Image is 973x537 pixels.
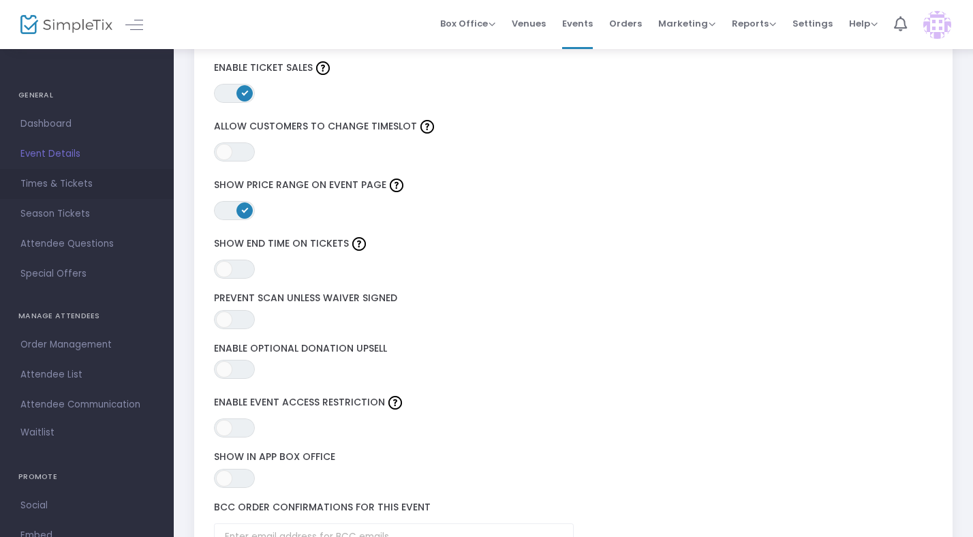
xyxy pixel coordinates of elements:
label: Enable Event Access Restriction [214,393,933,413]
span: Social [20,497,153,515]
span: Venues [512,6,546,41]
img: question-mark [390,179,403,192]
label: Show Price Range on Event Page [214,175,933,196]
label: Enable Optional Donation Upsell [214,343,933,355]
span: Attendee Communication [20,396,153,414]
span: Orders [609,6,642,41]
span: Event Details [20,145,153,163]
label: Allow Customers to Change Timeslot [214,117,933,137]
h4: GENERAL [18,82,155,109]
label: BCC order confirmations for this event [214,502,933,514]
span: Waitlist [20,426,55,440]
span: Attendee Questions [20,235,153,253]
span: Times & Tickets [20,175,153,193]
img: question-mark [352,237,366,251]
label: Show End Time on Tickets [214,234,933,254]
label: Enable Ticket Sales [214,58,933,78]
span: Marketing [658,17,715,30]
label: Show in App Box Office [214,451,933,463]
span: Order Management [20,336,153,354]
h4: MANAGE ATTENDEES [18,303,155,330]
span: Help [849,17,878,30]
label: Prevent Scan Unless Waiver Signed [214,292,933,305]
span: Special Offers [20,265,153,283]
span: Settings [792,6,833,41]
span: Dashboard [20,115,153,133]
h4: PROMOTE [18,463,155,491]
img: question-mark [388,396,402,410]
span: Attendee List [20,366,153,384]
span: Box Office [440,17,495,30]
span: Events [562,6,593,41]
span: ON [241,89,248,96]
span: ON [241,206,248,213]
span: Reports [732,17,776,30]
img: question-mark [420,120,434,134]
img: question-mark [316,61,330,75]
span: Season Tickets [20,205,153,223]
